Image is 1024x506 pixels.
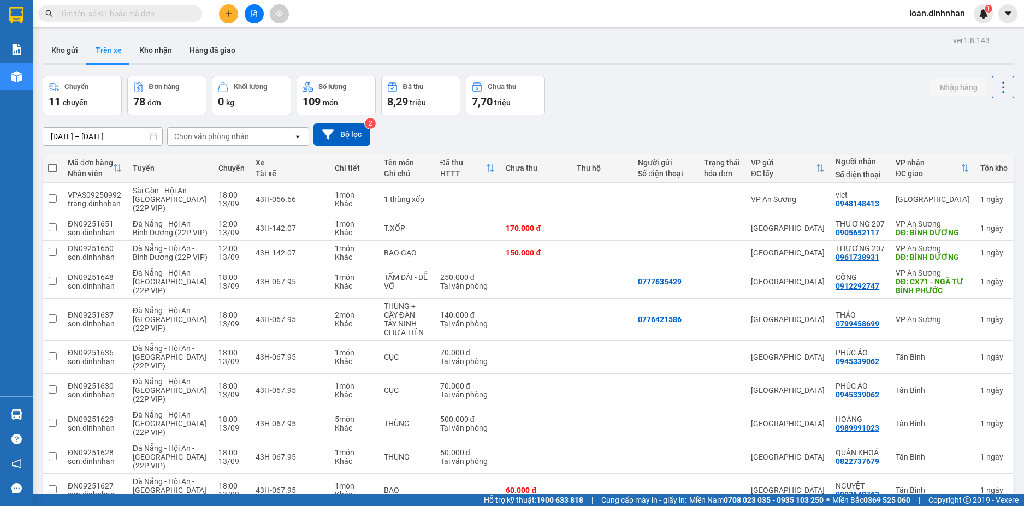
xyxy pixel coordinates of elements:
div: hóa đơn [704,169,740,178]
div: 43H-067.95 [256,353,323,361]
div: ĐC lấy [751,169,816,178]
div: 500.000 đ [440,415,495,424]
div: 0777635429 [638,277,682,286]
span: ngày [986,486,1003,495]
div: VP gửi [751,158,816,167]
div: HTTT [440,169,487,178]
div: 13/09 [218,253,245,261]
span: Đà Nẵng - Hội An - Bình Dương (22P VIP) [133,219,208,237]
span: copyright [963,496,971,504]
span: chuyến [63,98,88,107]
div: 43H-067.95 [256,453,323,461]
div: Đơn hàng [149,83,179,91]
input: Select a date range. [43,128,162,145]
div: VPAS09250992 [68,191,122,199]
div: 43H-067.95 [256,315,323,324]
div: Chưa thu [506,164,566,172]
div: Tân Bình [896,486,969,495]
div: BAO GẠO [384,248,429,257]
div: ĐN09251650 [68,244,122,253]
div: Tại văn phòng [440,457,495,466]
div: 1 món [335,481,373,490]
div: Khác [335,357,373,366]
span: aim [275,10,283,17]
div: Trạng thái [704,158,740,167]
div: Chuyến [218,164,245,172]
div: 0989991023 [836,424,879,432]
span: 78 [133,95,145,108]
div: Thu hộ [577,164,627,172]
span: Đà Nẵng - Hội An - Bình Dương (22P VIP) [133,244,208,261]
button: Trên xe [87,37,131,63]
div: 43H-067.95 [256,277,323,286]
div: DĐ: BÌNH DƯƠNG [896,253,969,261]
span: message [11,483,22,493]
button: plus [219,4,238,23]
button: Chưa thu7,70 triệu [466,76,545,115]
div: HOÀNG [836,415,885,424]
button: Đã thu8,29 triệu [381,76,460,115]
img: solution-icon [11,44,22,55]
div: 0945339062 [836,357,879,366]
span: ngày [986,277,1003,286]
span: 7,70 [472,95,493,108]
span: ngày [986,419,1003,428]
div: 13/09 [218,457,245,466]
div: THẢO [836,311,885,319]
span: 11 [49,95,61,108]
span: Đà Nẵng - Hội An - [GEOGRAPHIC_DATA] (22P VIP) [133,344,206,370]
div: Số lượng [318,83,346,91]
button: Số lượng109món [297,76,376,115]
div: trang.dinhnhan [68,199,122,208]
span: | [591,494,593,506]
div: 13/09 [218,199,245,208]
div: 1 món [335,273,373,282]
div: Tân Bình [896,386,969,395]
div: Khối lượng [234,83,267,91]
div: 13/09 [218,282,245,290]
span: 0 [218,95,224,108]
svg: open [293,132,302,141]
div: 1 [980,315,1008,324]
div: ĐC giao [896,169,961,178]
div: Đã thu [440,158,487,167]
th: Toggle SortBy [745,154,830,183]
div: Tại văn phòng [440,424,495,432]
div: Tân Bình [896,419,969,428]
button: Đơn hàng78đơn [127,76,206,115]
div: 250.000 đ [440,273,495,282]
span: file-add [250,10,258,17]
div: [GEOGRAPHIC_DATA] [751,386,825,395]
div: ĐN09251636 [68,348,122,357]
th: Toggle SortBy [62,154,127,183]
button: Khối lượng0kg [212,76,291,115]
div: ĐN09251648 [68,273,122,282]
div: THƯƠNG 207 [836,219,885,228]
div: CÔNG [836,273,885,282]
div: Người gửi [638,158,693,167]
div: Mã đơn hàng [68,158,113,167]
span: ngày [986,224,1003,233]
div: 1 [980,486,1008,495]
div: 1 [980,453,1008,461]
div: 1 món [335,382,373,390]
span: Miền Nam [689,494,824,506]
div: 0948148413 [836,199,879,208]
button: Chuyến11chuyến [43,76,122,115]
div: Số điện thoại [638,169,693,178]
div: ĐN09251651 [68,219,122,228]
div: 0905652117 [836,228,879,237]
div: 0912292747 [836,282,879,290]
div: [GEOGRAPHIC_DATA] [751,248,825,257]
div: THƯƠNG 207 [836,244,885,253]
div: Khác [335,390,373,399]
span: triệu [410,98,426,107]
div: son.dinhnhan [68,282,122,290]
div: Tài xế [256,169,323,178]
span: Đà Nẵng - Hội An - [GEOGRAPHIC_DATA] (22P VIP) [133,444,206,470]
span: ngày [986,315,1003,324]
button: Kho gửi [43,37,87,63]
div: Chi tiết [335,164,373,172]
div: Tên món [384,158,429,167]
div: Tuyến [133,164,208,172]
